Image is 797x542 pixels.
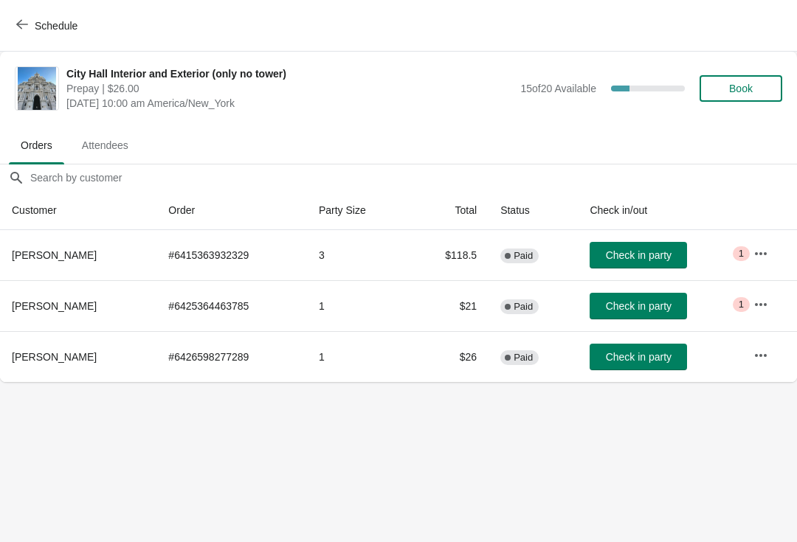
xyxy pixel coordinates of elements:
[35,20,77,32] span: Schedule
[70,132,140,159] span: Attendees
[156,230,307,280] td: # 6415363932329
[66,81,513,96] span: Prepay | $26.00
[12,249,97,261] span: [PERSON_NAME]
[578,191,742,230] th: Check in/out
[12,300,97,312] span: [PERSON_NAME]
[156,191,307,230] th: Order
[606,351,672,363] span: Check in party
[18,67,57,110] img: City Hall Interior and Exterior (only no tower)
[409,280,489,331] td: $21
[12,351,97,363] span: [PERSON_NAME]
[307,280,409,331] td: 1
[409,331,489,382] td: $26
[590,242,687,268] button: Check in party
[739,248,744,260] span: 1
[156,331,307,382] td: # 6426598277289
[307,191,409,230] th: Party Size
[514,250,533,262] span: Paid
[729,83,753,94] span: Book
[514,301,533,313] span: Paid
[7,13,89,39] button: Schedule
[66,66,513,81] span: City Hall Interior and Exterior (only no tower)
[590,344,687,370] button: Check in party
[307,331,409,382] td: 1
[739,299,744,310] span: 1
[9,132,64,159] span: Orders
[30,164,797,191] input: Search by customer
[307,230,409,280] td: 3
[606,300,672,312] span: Check in party
[489,191,578,230] th: Status
[514,352,533,364] span: Paid
[156,280,307,331] td: # 6425364463785
[606,249,672,261] span: Check in party
[409,191,489,230] th: Total
[66,96,513,111] span: [DATE] 10:00 am America/New_York
[700,75,782,102] button: Book
[590,293,687,319] button: Check in party
[409,230,489,280] td: $118.5
[520,83,596,94] span: 15 of 20 Available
